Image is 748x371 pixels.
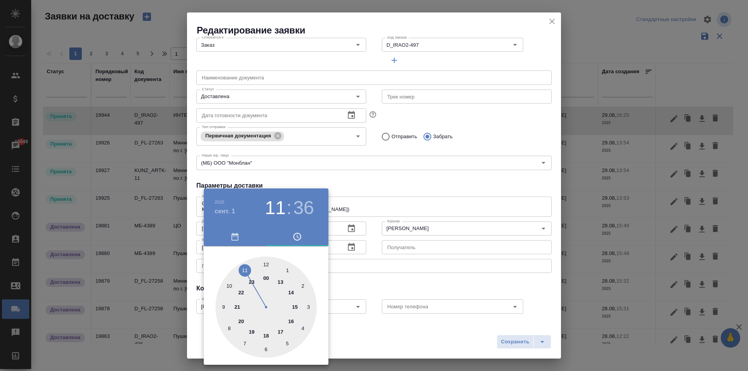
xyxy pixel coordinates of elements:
button: 2025 [215,200,224,204]
button: сент. 1 [215,207,235,216]
button: 36 [293,197,314,219]
h3: : [286,197,291,219]
button: 11 [265,197,286,219]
